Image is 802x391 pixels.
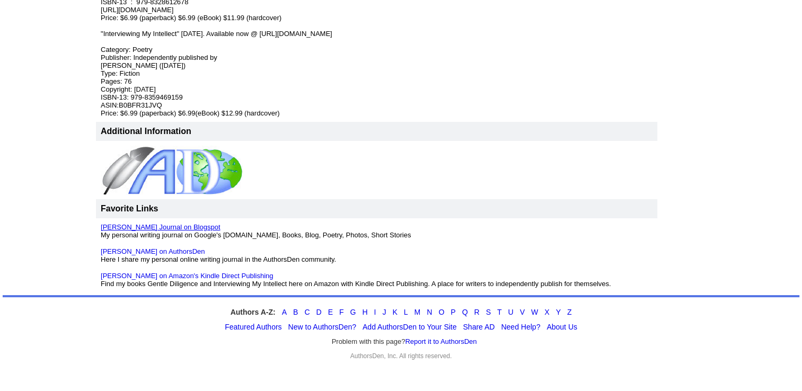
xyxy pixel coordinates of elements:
[382,308,386,316] a: J
[282,308,287,316] a: A
[101,272,273,280] a: [PERSON_NAME] on Amazon's Kindle Direct Publishing
[328,308,333,316] a: E
[101,127,191,136] font: Additional Information
[438,308,444,316] a: O
[231,308,276,316] strong: Authors A-Z:
[544,308,549,316] a: X
[101,247,336,263] font: Here I share my personal online writing journal in the AuthorsDen community.
[332,337,477,346] font: Problem with this page?
[404,308,408,316] a: L
[520,308,525,316] a: V
[293,308,298,316] a: B
[415,308,421,316] a: M
[427,308,432,316] a: N
[101,272,611,288] font: Find my books Gentle Diligence and Interviewing My Intellect here on Amazon with Kindle Direct Pu...
[101,223,411,239] font: My personal writing journal on Google's [DOMAIN_NAME], Books, Blog, Poetry, Photos, Short Stories
[392,308,397,316] a: K
[374,308,376,316] a: I
[486,308,491,316] a: S
[451,308,455,316] a: P
[531,308,538,316] a: W
[316,308,321,316] a: D
[501,323,540,331] a: Need Help?
[547,323,577,331] a: About Us
[339,308,344,316] a: F
[225,323,281,331] a: Featured Authors
[304,308,310,316] a: C
[101,223,220,231] a: [PERSON_NAME] Journal on Blogspot
[474,308,479,316] a: R
[101,204,158,213] font: Favorite Links
[463,323,495,331] a: Share AD
[288,323,356,331] a: New to AuthorsDen?
[567,308,572,316] a: Z
[497,308,502,316] a: T
[101,146,243,194] img: adlogo.jpg
[363,323,456,331] a: Add AuthorsDen to Your Site
[101,247,205,255] a: [PERSON_NAME] on AuthorsDen
[350,308,356,316] a: G
[362,308,367,316] a: H
[3,352,799,360] div: AuthorsDen, Inc. All rights reserved.
[556,308,561,316] a: Y
[508,308,513,316] a: U
[405,337,477,345] a: Report it to AuthorsDen
[462,308,468,316] a: Q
